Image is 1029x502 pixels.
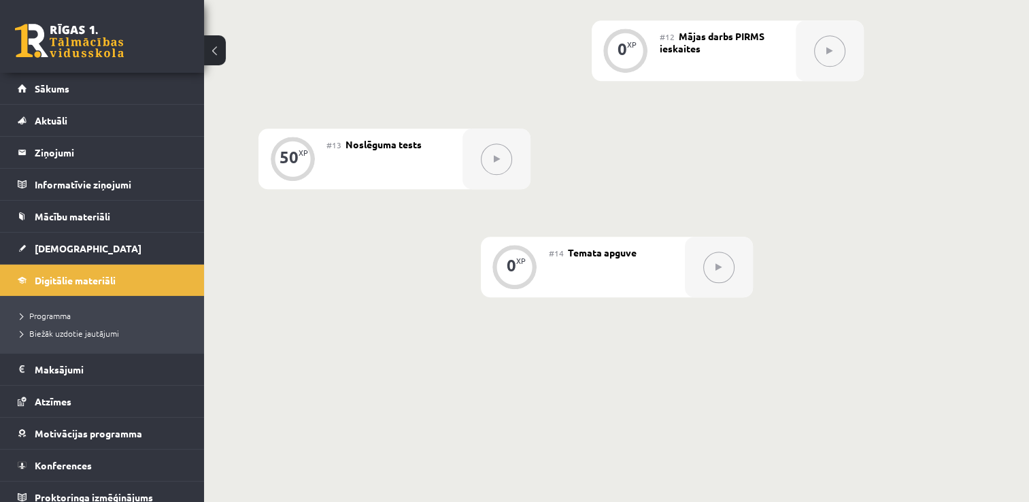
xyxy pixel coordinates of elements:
a: Rīgas 1. Tālmācības vidusskola [15,24,124,58]
legend: Maksājumi [35,354,187,385]
a: Maksājumi [18,354,187,385]
a: [DEMOGRAPHIC_DATA] [18,233,187,264]
a: Sākums [18,73,187,104]
span: Aktuāli [35,114,67,127]
div: XP [299,149,308,156]
a: Motivācijas programma [18,418,187,449]
span: [DEMOGRAPHIC_DATA] [35,242,141,254]
span: #12 [660,31,675,42]
a: Mācību materiāli [18,201,187,232]
legend: Informatīvie ziņojumi [35,169,187,200]
a: Atzīmes [18,386,187,417]
span: Digitālie materiāli [35,274,116,286]
span: #14 [549,248,564,258]
div: XP [627,41,637,48]
a: Biežāk uzdotie jautājumi [20,327,190,339]
div: 0 [618,43,627,55]
span: Mācību materiāli [35,210,110,222]
a: Ziņojumi [18,137,187,168]
div: 50 [280,151,299,163]
span: Noslēguma tests [345,138,422,150]
a: Informatīvie ziņojumi [18,169,187,200]
a: Digitālie materiāli [18,265,187,296]
a: Programma [20,309,190,322]
legend: Ziņojumi [35,137,187,168]
span: Mājas darbs PIRMS ieskaites [660,30,764,54]
span: Temata apguve [568,246,637,258]
span: Atzīmes [35,395,71,407]
span: #13 [326,139,341,150]
span: Konferences [35,459,92,471]
div: 0 [507,259,516,271]
a: Aktuāli [18,105,187,136]
span: Programma [20,310,71,321]
div: XP [516,257,526,265]
span: Biežāk uzdotie jautājumi [20,328,119,339]
a: Konferences [18,450,187,481]
span: Motivācijas programma [35,427,142,439]
span: Sākums [35,82,69,95]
